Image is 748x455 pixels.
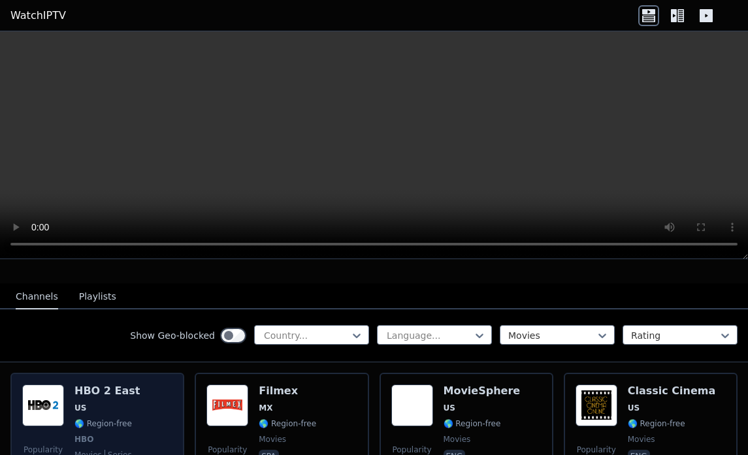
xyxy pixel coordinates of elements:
span: US [628,403,640,413]
span: Popularity [392,445,431,455]
h6: Classic Cinema [628,384,716,398]
h6: HBO 2 East [74,384,140,398]
h6: MovieSphere [444,384,521,398]
span: movies [444,434,471,445]
span: HBO [74,434,93,445]
img: Classic Cinema [576,384,617,426]
img: Filmex [206,384,248,426]
label: Show Geo-blocked [130,329,215,342]
span: US [74,403,86,413]
img: MovieSphere [391,384,433,426]
span: Popularity [24,445,63,455]
span: US [444,403,455,413]
span: MX [259,403,272,413]
span: 🌎 Region-free [74,418,132,429]
span: Popularity [208,445,247,455]
span: 🌎 Region-free [259,418,316,429]
span: 🌎 Region-free [628,418,685,429]
a: WatchIPTV [10,8,66,24]
button: Playlists [79,285,116,309]
h6: Filmex [259,384,316,398]
span: Popularity [577,445,616,455]
span: movies [259,434,286,445]
span: 🌎 Region-free [444,418,501,429]
span: movies [628,434,655,445]
img: HBO 2 East [22,384,64,426]
button: Channels [16,285,58,309]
